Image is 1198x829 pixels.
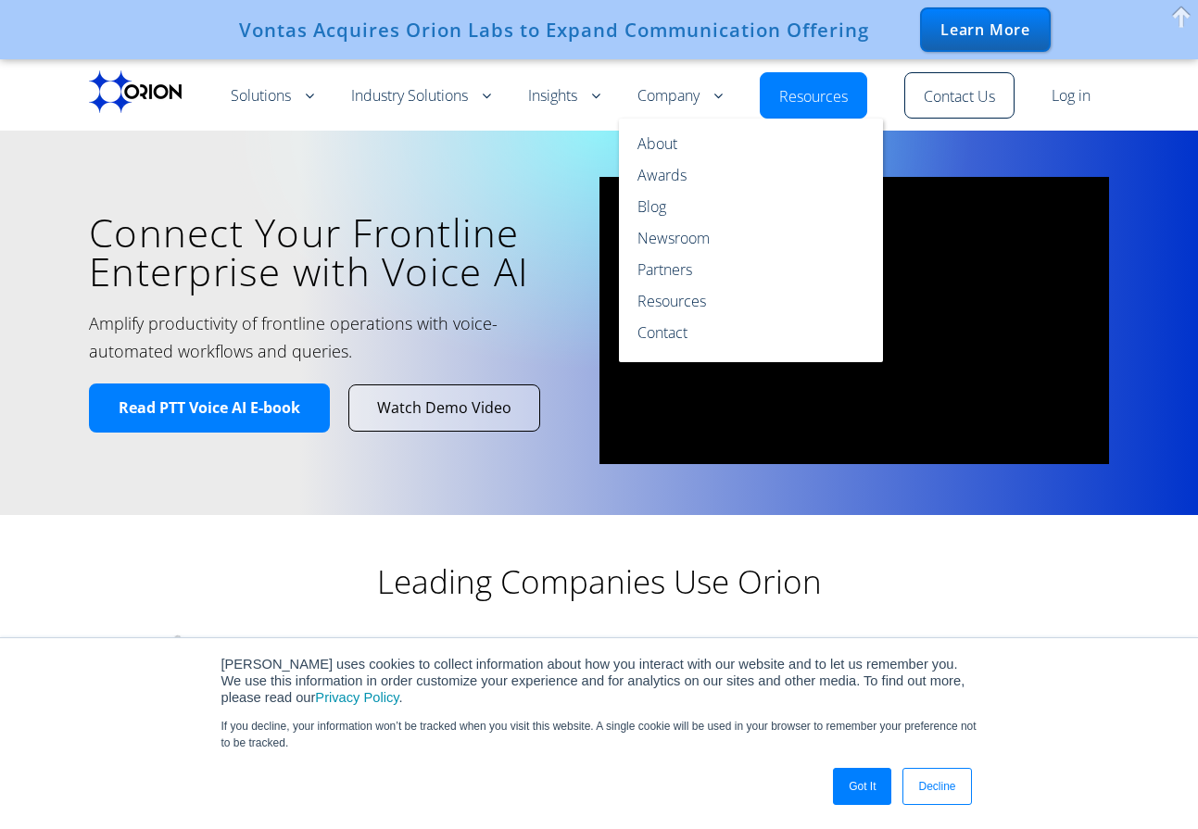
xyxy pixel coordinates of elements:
[924,86,995,108] a: Contact Us
[229,561,970,602] h2: Leading Companies Use Orion
[1052,85,1091,107] a: Log in
[231,85,314,107] a: Solutions
[239,19,869,41] div: Vontas Acquires Orion Labs to Expand Communication Offering
[89,70,182,113] img: Orion labs Black logo
[619,254,883,285] a: Partners
[351,85,491,107] a: Industry Solutions
[315,690,398,705] a: Privacy Policy
[619,317,883,362] a: Contact
[89,213,572,291] h1: Connect Your Frontline Enterprise with Voice AI
[833,768,891,805] a: Got It
[377,398,511,418] span: Watch Demo Video
[89,383,330,433] a: Read PTT Voice AI E-book
[619,285,883,317] a: Resources
[599,177,1110,464] iframe: vimeo Video Player
[619,159,883,191] a: Awards
[119,398,300,418] span: Read PTT Voice AI E-book
[221,657,965,705] span: [PERSON_NAME] uses cookies to collect information about how you interact with our website and to ...
[349,385,539,431] a: Watch Demo Video
[779,86,848,108] a: Resources
[619,222,883,254] a: Newsroom
[920,7,1051,52] div: Learn More
[619,119,883,159] a: About
[221,718,977,751] p: If you decline, your information won’t be tracked when you visit this website. A single cookie wi...
[637,85,723,107] a: Company
[902,768,971,805] a: Decline
[528,85,600,107] a: Insights
[619,191,883,222] a: Blog
[89,309,507,365] h2: Amplify productivity of frontline operations with voice-automated workflows and queries.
